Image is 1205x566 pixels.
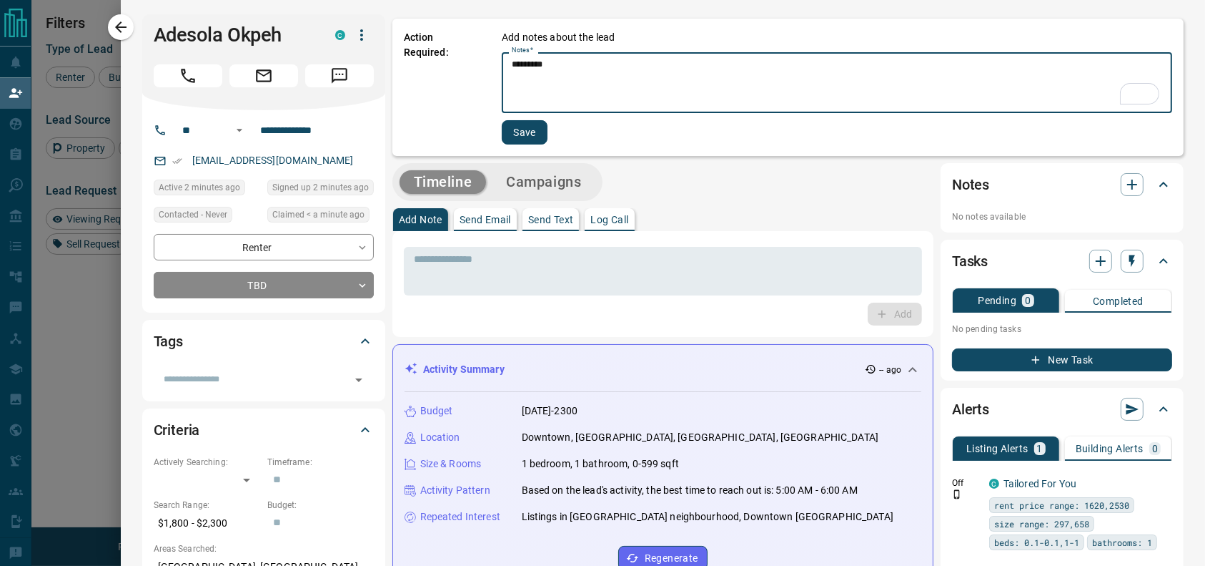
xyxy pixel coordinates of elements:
[460,215,511,225] p: Send Email
[522,404,577,419] p: [DATE]-2300
[1037,444,1043,454] p: 1
[978,296,1016,306] p: Pending
[154,324,374,358] div: Tags
[154,512,260,535] p: $1,800 - $2,300
[159,208,227,222] span: Contacted - Never
[952,210,1172,223] p: No notes available
[492,170,595,194] button: Campaigns
[272,208,365,222] span: Claimed < a minute ago
[502,120,547,145] button: Save
[405,356,921,383] div: Activity Summary-- ago
[154,542,374,555] p: Areas Searched:
[172,156,182,166] svg: Email Verified
[154,272,374,298] div: TBD
[994,535,1079,550] span: beds: 0.1-0.1,1-1
[952,250,988,273] h2: Tasks
[952,489,962,499] svg: Push Notification Only
[399,215,442,225] p: Add Note
[879,363,901,376] p: -- ago
[590,215,628,225] p: Log Call
[154,419,200,441] h2: Criteria
[1152,444,1158,454] p: 0
[229,64,298,87] span: Email
[952,398,989,421] h2: Alerts
[267,207,374,227] div: Tue Aug 12 2025
[966,444,1028,454] p: Listing Alerts
[952,477,981,489] p: Off
[1003,478,1076,489] a: Tailored For You
[192,155,354,166] a: [EMAIL_ADDRESS][DOMAIN_NAME]
[423,362,505,377] p: Activity Summary
[267,499,374,512] p: Budget:
[349,370,369,390] button: Open
[512,59,1162,107] textarea: To enrich screen reader interactions, please activate Accessibility in Grammarly extension settings
[420,457,482,472] p: Size & Rooms
[231,122,248,139] button: Open
[994,498,1129,512] span: rent price range: 1620,2530
[522,483,858,498] p: Based on the lead's activity, the best time to reach out is: 5:00 AM - 6:00 AM
[989,479,999,489] div: condos.ca
[420,483,490,498] p: Activity Pattern
[512,46,533,55] label: Notes
[522,509,893,524] p: Listings in [GEOGRAPHIC_DATA] neighbourhood, Downtown [GEOGRAPHIC_DATA]
[400,170,487,194] button: Timeline
[952,167,1172,202] div: Notes
[272,180,369,195] span: Signed up 2 minutes ago
[305,64,374,87] span: Message
[1076,444,1144,454] p: Building Alerts
[952,173,989,196] h2: Notes
[420,430,460,445] p: Location
[154,499,260,512] p: Search Range:
[522,430,879,445] p: Downtown, [GEOGRAPHIC_DATA], [GEOGRAPHIC_DATA], [GEOGRAPHIC_DATA]
[952,392,1172,426] div: Alerts
[420,509,500,524] p: Repeated Interest
[420,404,453,419] p: Budget
[267,456,374,469] p: Timeframe:
[952,318,1172,340] p: No pending tasks
[994,517,1089,531] span: size range: 297,658
[952,244,1172,278] div: Tasks
[522,457,679,472] p: 1 bedroom, 1 bathroom, 0-599 sqft
[267,180,374,200] div: Tue Aug 12 2025
[159,180,240,195] span: Active 2 minutes ago
[502,30,615,45] p: Add notes about the lead
[154,413,374,447] div: Criteria
[154,330,183,353] h2: Tags
[335,30,345,40] div: condos.ca
[154,64,222,87] span: Call
[952,348,1172,371] button: New Task
[154,180,260,200] div: Tue Aug 12 2025
[154,456,260,469] p: Actively Searching:
[528,215,574,225] p: Send Text
[154,234,374,260] div: Renter
[154,24,314,47] h1: Adesola Okpeh
[1093,296,1144,306] p: Completed
[1092,535,1152,550] span: bathrooms: 1
[1025,296,1031,306] p: 0
[404,30,481,145] p: Action Required:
